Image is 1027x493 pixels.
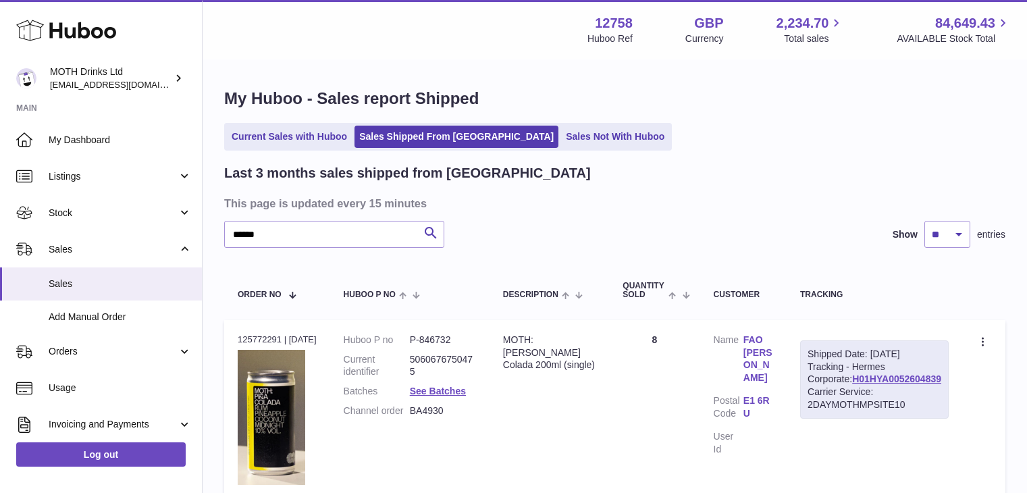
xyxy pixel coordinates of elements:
[410,405,476,417] dd: BA4930
[800,290,949,299] div: Tracking
[49,382,192,394] span: Usage
[587,32,633,45] div: Huboo Ref
[743,394,773,420] a: E1 6RU
[714,334,743,388] dt: Name
[852,373,941,384] a: H01HYA0052604839
[50,79,199,90] span: [EMAIL_ADDRESS][DOMAIN_NAME]
[935,14,995,32] span: 84,649.43
[49,278,192,290] span: Sales
[503,334,596,372] div: MOTH: [PERSON_NAME] Colada 200ml (single)
[49,418,178,431] span: Invoicing and Payments
[49,134,192,147] span: My Dashboard
[714,394,743,423] dt: Postal Code
[714,430,743,456] dt: User Id
[410,334,476,346] dd: P-846732
[224,164,591,182] h2: Last 3 months sales shipped from [GEOGRAPHIC_DATA]
[227,126,352,148] a: Current Sales with Huboo
[49,311,192,323] span: Add Manual Order
[743,334,773,385] a: FAO [PERSON_NAME]
[354,126,558,148] a: Sales Shipped From [GEOGRAPHIC_DATA]
[49,207,178,219] span: Stock
[410,353,476,379] dd: 5060676750475
[800,340,949,419] div: Tracking - Hermes Corporate:
[784,32,844,45] span: Total sales
[344,290,396,299] span: Huboo P no
[238,290,282,299] span: Order No
[893,228,918,241] label: Show
[714,290,773,299] div: Customer
[776,14,829,32] span: 2,234.70
[224,196,1002,211] h3: This page is updated every 15 minutes
[344,334,410,346] dt: Huboo P no
[16,68,36,88] img: orders@mothdrinks.com
[224,88,1005,109] h1: My Huboo - Sales report Shipped
[694,14,723,32] strong: GBP
[595,14,633,32] strong: 12758
[977,228,1005,241] span: entries
[49,170,178,183] span: Listings
[238,334,317,346] div: 125772291 | [DATE]
[897,14,1011,45] a: 84,649.43 AVAILABLE Stock Total
[808,348,941,361] div: Shipped Date: [DATE]
[344,385,410,398] dt: Batches
[808,386,941,411] div: Carrier Service: 2DAYMOTHMPSITE10
[50,66,172,91] div: MOTH Drinks Ltd
[776,14,845,45] a: 2,234.70 Total sales
[410,386,466,396] a: See Batches
[238,350,305,485] img: 127581729091396.png
[623,282,665,299] span: Quantity Sold
[685,32,724,45] div: Currency
[344,405,410,417] dt: Channel order
[561,126,669,148] a: Sales Not With Huboo
[344,353,410,379] dt: Current identifier
[897,32,1011,45] span: AVAILABLE Stock Total
[49,345,178,358] span: Orders
[503,290,558,299] span: Description
[16,442,186,467] a: Log out
[49,243,178,256] span: Sales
